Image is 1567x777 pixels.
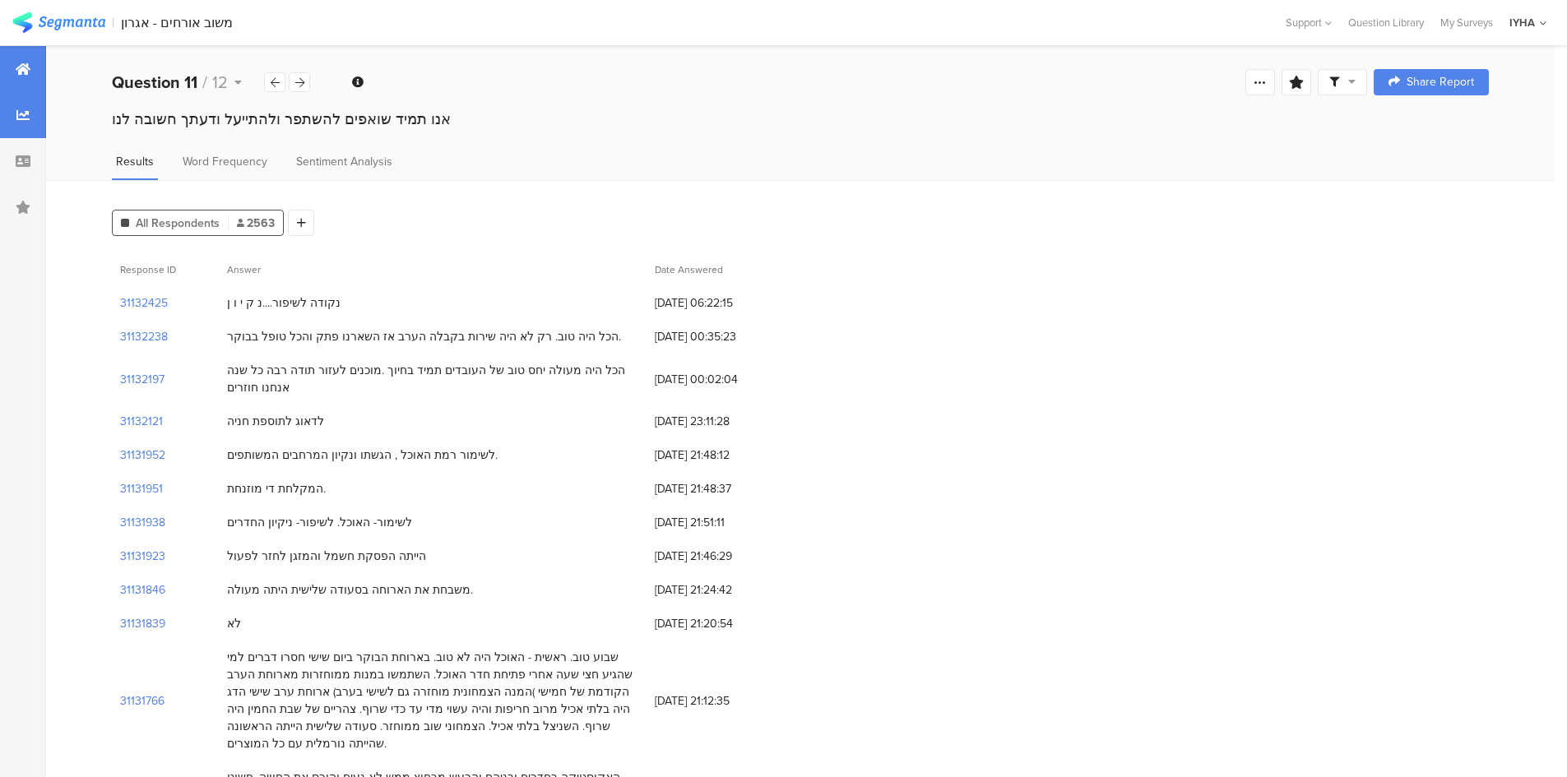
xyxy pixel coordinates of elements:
[1407,76,1474,88] span: Share Report
[183,153,267,170] span: Word Frequency
[227,413,324,430] div: לדאוג לתוספת חניה
[227,514,412,531] div: לשימור- האוכל. לשיפור- ניקיון החדרים
[655,692,786,710] span: [DATE] 21:12:35
[112,109,1489,130] div: אנו תמיד שואפים להשתפר ולהתייעל ודעתך חשובה לנו
[227,328,621,345] div: הכל היה טוב. רק לא היה שירות בקבלה הערב אז השארנו פתק והכל טופל בבוקר.
[655,294,786,312] span: [DATE] 06:22:15
[1509,15,1535,30] div: IYHA
[120,615,165,632] section: 31131839
[121,15,233,30] div: משוב אורחים - אגרון
[227,480,326,497] div: המקלחת די מוזנחת.
[296,153,392,170] span: Sentiment Analysis
[1340,15,1432,30] a: Question Library
[227,615,241,632] div: לא
[1286,10,1332,35] div: Support
[227,446,498,464] div: לשימור רמת האוכל , הגשתו ונקיון המרחבים המשותפים.
[655,328,786,345] span: [DATE] 00:35:23
[227,362,638,396] div: הכל היה מעולה יחס טוב של העובדים תמיד בחיוך .מוכנים לעזור תודה רבה כל שנה אנחנו חוזרים
[655,371,786,388] span: [DATE] 00:02:04
[120,446,165,464] section: 31131952
[120,413,163,430] section: 31132121
[1432,15,1501,30] a: My Surveys
[120,514,165,531] section: 31131938
[120,692,165,710] section: 31131766
[655,480,786,497] span: [DATE] 21:48:37
[655,262,723,277] span: Date Answered
[227,262,261,277] span: Answer
[655,413,786,430] span: [DATE] 23:11:28
[655,581,786,599] span: [DATE] 21:24:42
[227,548,426,565] div: הייתה הפסקת חשמל והמזגן לחזר לפעול
[655,446,786,464] span: [DATE] 21:48:12
[655,615,786,632] span: [DATE] 21:20:54
[120,294,168,312] section: 31132425
[116,153,154,170] span: Results
[227,581,473,599] div: משבחת את הארוחה בסעודה שלישית היתה מעולה.
[120,548,165,565] section: 31131923
[120,480,163,497] section: 31131951
[655,514,786,531] span: [DATE] 21:51:11
[227,294,341,312] div: נקודה לשיפור....נ ק י ו ן
[655,548,786,565] span: [DATE] 21:46:29
[120,328,168,345] section: 31132238
[227,649,638,752] div: שבוע טוב. ראשית - האוכל היה לא טוב. בארוחת הבוקר ביום שישי חסרו דברים למי שהגיע חצי שעה אחרי פתיח...
[120,371,165,388] section: 31132197
[12,12,105,33] img: segmanta logo
[120,262,176,277] span: Response ID
[120,581,165,599] section: 31131846
[136,215,220,232] span: All Respondents
[237,215,275,232] span: 2563
[112,70,197,95] b: Question 11
[212,70,228,95] span: 12
[112,13,114,32] div: |
[202,70,207,95] span: /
